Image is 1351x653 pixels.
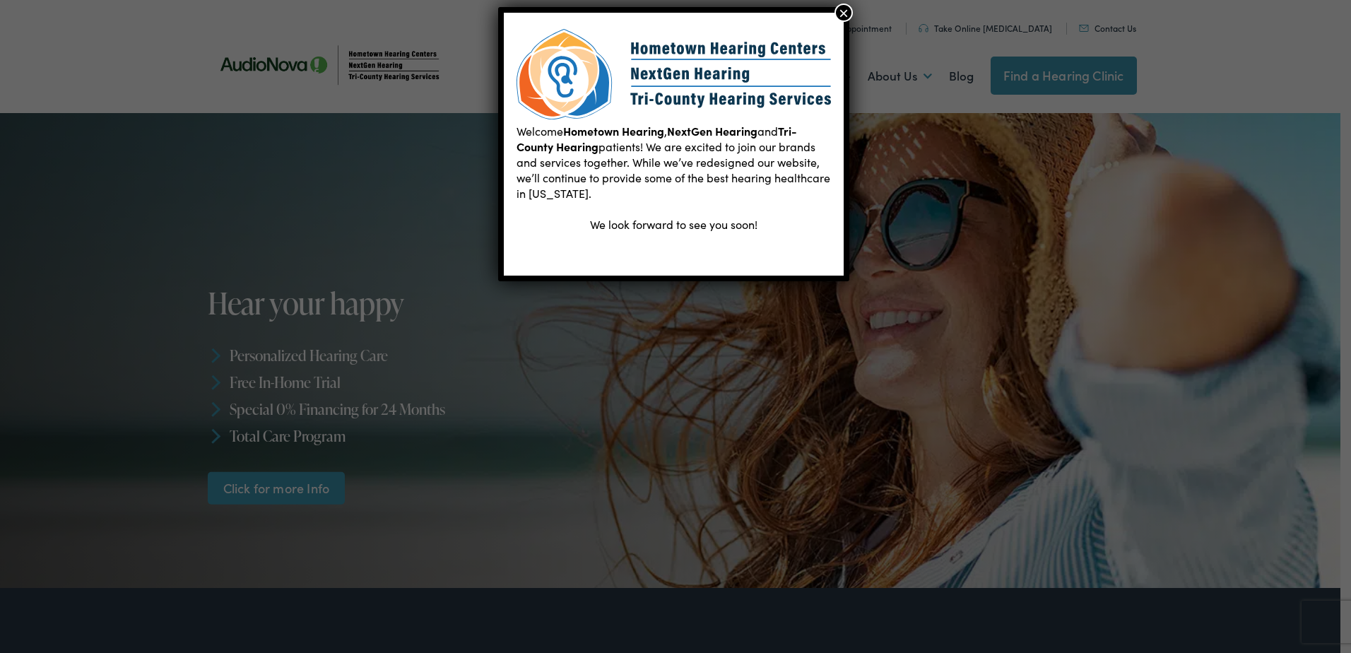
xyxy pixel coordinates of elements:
[834,4,853,22] button: Close
[667,123,757,139] b: NextGen Hearing
[563,123,664,139] b: Hometown Hearing
[517,123,797,154] b: Tri-County Hearing
[517,123,830,201] span: Welcome , and patients! We are excited to join our brands and services together. While we’ve rede...
[590,216,757,232] span: We look forward to see you soon!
